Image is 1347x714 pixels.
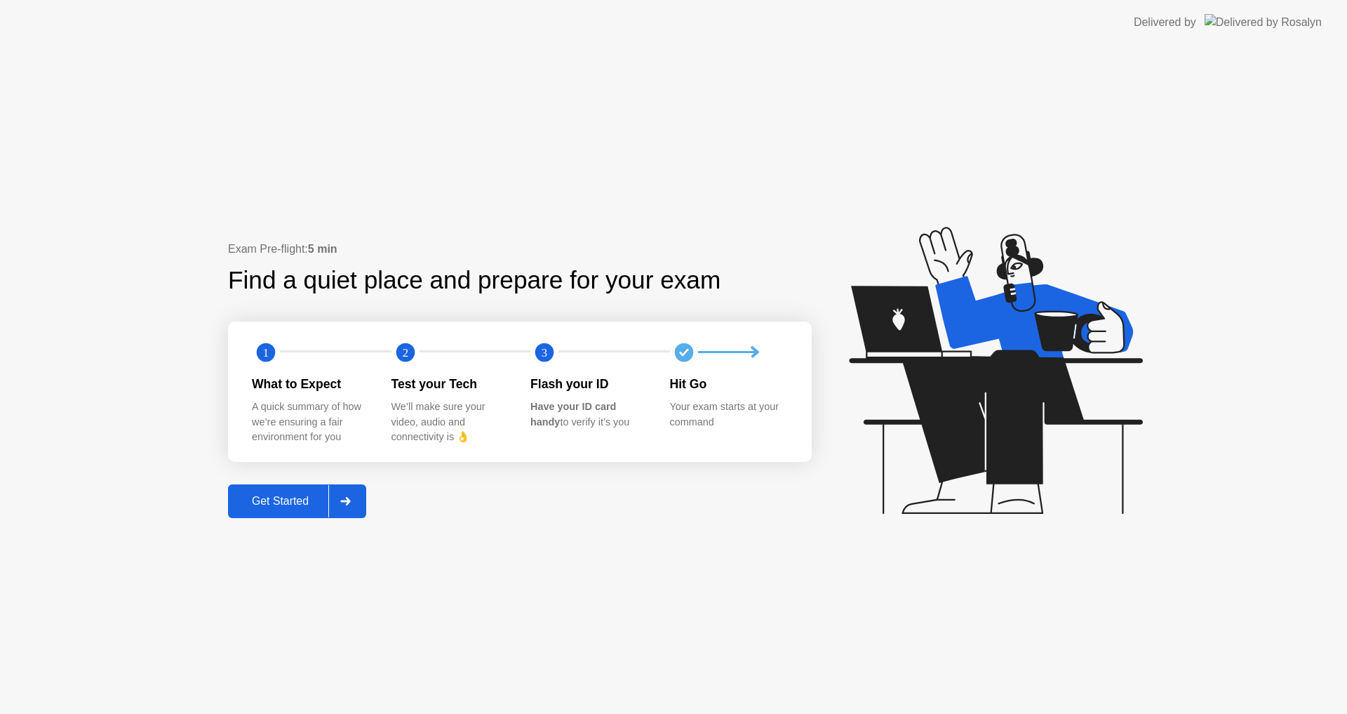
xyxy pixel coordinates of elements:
text: 3 [542,345,547,359]
div: Exam Pre-flight: [228,241,812,258]
div: Test your Tech [391,375,509,393]
div: We’ll make sure your video, audio and connectivity is 👌 [391,399,509,445]
b: Have your ID card handy [530,401,616,428]
img: Delivered by Rosalyn [1205,14,1322,30]
div: Flash your ID [530,375,648,393]
button: Get Started [228,484,366,518]
div: Your exam starts at your command [670,399,787,430]
div: Hit Go [670,375,787,393]
b: 5 min [308,243,337,255]
text: 1 [263,345,269,359]
div: to verify it’s you [530,399,648,430]
div: Find a quiet place and prepare for your exam [228,262,723,299]
div: Delivered by [1134,14,1196,31]
text: 2 [402,345,408,359]
div: What to Expect [252,375,369,393]
div: Get Started [232,495,328,508]
div: A quick summary of how we’re ensuring a fair environment for you [252,399,369,445]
